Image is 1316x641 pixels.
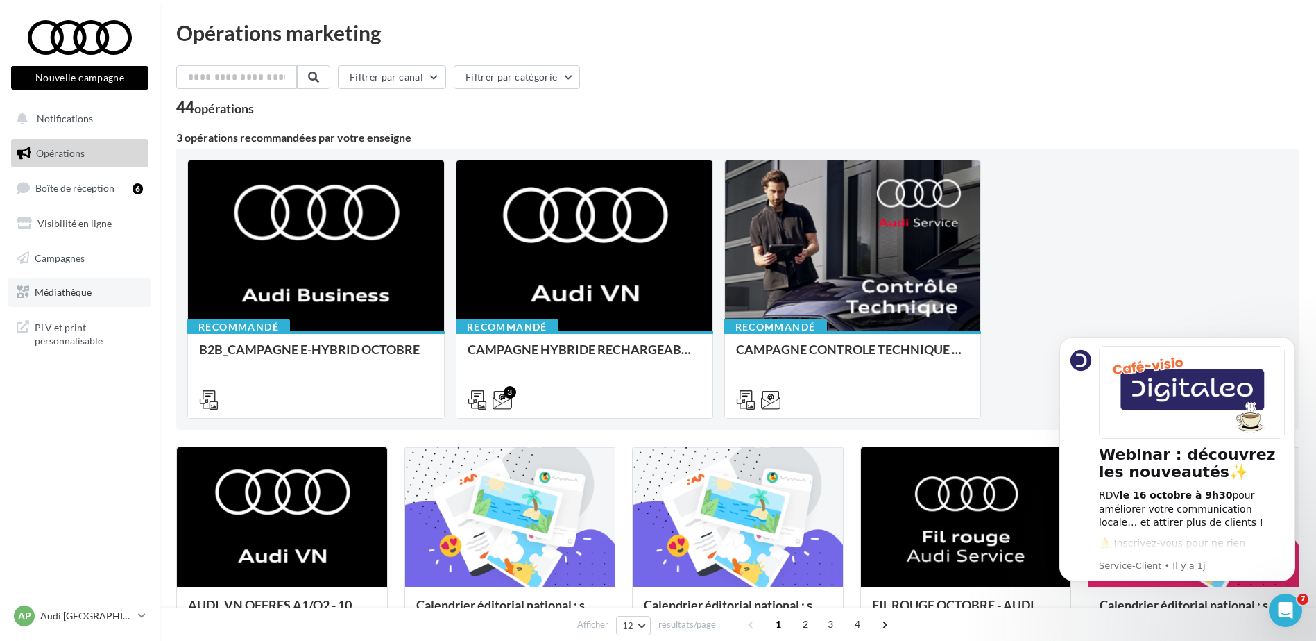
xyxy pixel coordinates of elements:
[18,609,31,623] span: AP
[454,65,580,89] button: Filtrer par catégorie
[1297,594,1308,605] span: 7
[1269,594,1302,627] iframe: Intercom live chat
[622,620,634,631] span: 12
[194,102,254,115] div: opérations
[8,139,151,168] a: Opérations
[577,618,608,631] span: Afficher
[8,173,151,203] a: Boîte de réception6
[8,244,151,273] a: Campagnes
[616,616,651,635] button: 12
[40,609,133,623] p: Audi [GEOGRAPHIC_DATA] 16
[8,209,151,238] a: Visibilité en ligne
[658,618,716,631] span: résultats/page
[8,313,151,353] a: PLV et print personnalisable
[176,22,1299,43] div: Opérations marketing
[37,113,93,124] span: Notifications
[35,286,92,298] span: Médiathèque
[36,147,85,159] span: Opérations
[176,132,1299,143] div: 3 opérations recommandées par votre enseigne
[724,319,827,335] div: Recommandé
[188,598,376,626] div: AUDI_VN OFFRES A1/Q2 - 10 au 31 octobre
[416,598,604,626] div: Calendrier éditorial national : semaine du 06.10 au 12.10
[819,613,841,635] span: 3
[35,182,114,194] span: Boîte de réception
[8,104,146,133] button: Notifications
[187,319,290,335] div: Recommandé
[644,598,832,626] div: Calendrier éditorial national : semaine du 29.09 au 05.10
[35,318,143,348] span: PLV et print personnalisable
[11,66,148,90] button: Nouvelle campagne
[468,342,701,370] div: CAMPAGNE HYBRIDE RECHARGEABLE
[872,598,1060,626] div: FIL ROUGE OCTOBRE - AUDI SERVICE
[37,217,112,229] span: Visibilité en ligne
[8,278,151,307] a: Médiathèque
[767,613,789,635] span: 1
[11,603,148,629] a: AP Audi [GEOGRAPHIC_DATA] 16
[199,342,433,370] div: B2B_CAMPAGNE E-HYBRID OCTOBRE
[35,251,85,263] span: Campagnes
[846,613,869,635] span: 4
[338,65,446,89] button: Filtrer par canal
[736,342,970,370] div: CAMPAGNE CONTROLE TECHNIQUE 25€ OCTOBRE
[1039,319,1316,634] iframe: Intercom notifications message
[133,183,143,194] div: 6
[504,386,516,399] div: 3
[794,613,817,635] span: 2
[176,100,254,115] div: 44
[456,319,558,335] div: Recommandé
